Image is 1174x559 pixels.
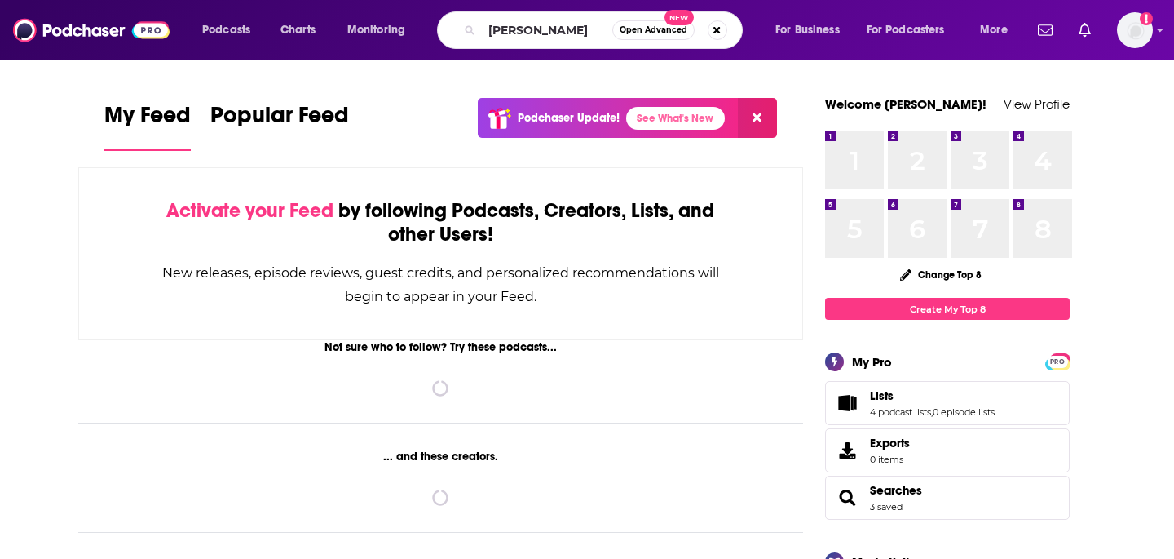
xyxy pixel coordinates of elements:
span: Open Advanced [620,26,687,34]
div: Not sure who to follow? Try these podcasts... [78,340,803,354]
a: Lists [831,392,863,415]
span: Lists [870,388,894,403]
button: Show profile menu [1117,12,1153,48]
svg: Add a profile image [1140,12,1153,25]
span: Popular Feed [210,101,349,139]
a: 4 podcast lists [870,406,931,418]
button: open menu [191,17,271,43]
a: See What's New [626,107,725,130]
div: New releases, episode reviews, guest credits, and personalized recommendations will begin to appe... [161,261,721,308]
img: Podchaser - Follow, Share and Rate Podcasts [13,15,170,46]
a: View Profile [1004,96,1070,112]
div: My Pro [852,354,892,370]
button: open menu [764,17,860,43]
span: Podcasts [202,19,250,42]
span: Activate your Feed [166,198,333,223]
span: New [664,10,694,25]
a: Lists [870,388,995,403]
span: Exports [870,436,910,450]
button: open menu [336,17,426,43]
p: Podchaser Update! [518,111,620,125]
a: Exports [825,428,1070,472]
a: My Feed [104,101,191,151]
span: Logged in as teisenbe [1117,12,1153,48]
span: My Feed [104,101,191,139]
button: open menu [969,17,1028,43]
span: For Podcasters [867,19,945,42]
a: 3 saved [870,501,903,512]
a: Searches [831,486,863,509]
button: open menu [856,17,969,43]
span: More [980,19,1008,42]
span: Exports [831,439,863,462]
a: Charts [270,17,325,43]
div: by following Podcasts, Creators, Lists, and other Users! [161,199,721,246]
input: Search podcasts, credits, & more... [482,17,612,43]
span: Monitoring [347,19,405,42]
a: Show notifications dropdown [1072,16,1097,44]
span: PRO [1048,356,1067,368]
span: Charts [280,19,316,42]
span: 0 items [870,454,910,465]
a: Create My Top 8 [825,298,1070,320]
button: Change Top 8 [890,264,991,285]
img: User Profile [1117,12,1153,48]
button: Open AdvancedNew [612,20,695,40]
span: Searches [825,476,1070,520]
a: Welcome [PERSON_NAME]! [825,96,986,112]
a: Searches [870,483,922,498]
a: Popular Feed [210,101,349,151]
span: , [931,406,933,418]
a: PRO [1048,355,1067,367]
span: Lists [825,381,1070,425]
div: ... and these creators. [78,450,803,464]
span: For Business [775,19,840,42]
a: Show notifications dropdown [1031,16,1059,44]
div: Search podcasts, credits, & more... [452,11,758,49]
a: 0 episode lists [933,406,995,418]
